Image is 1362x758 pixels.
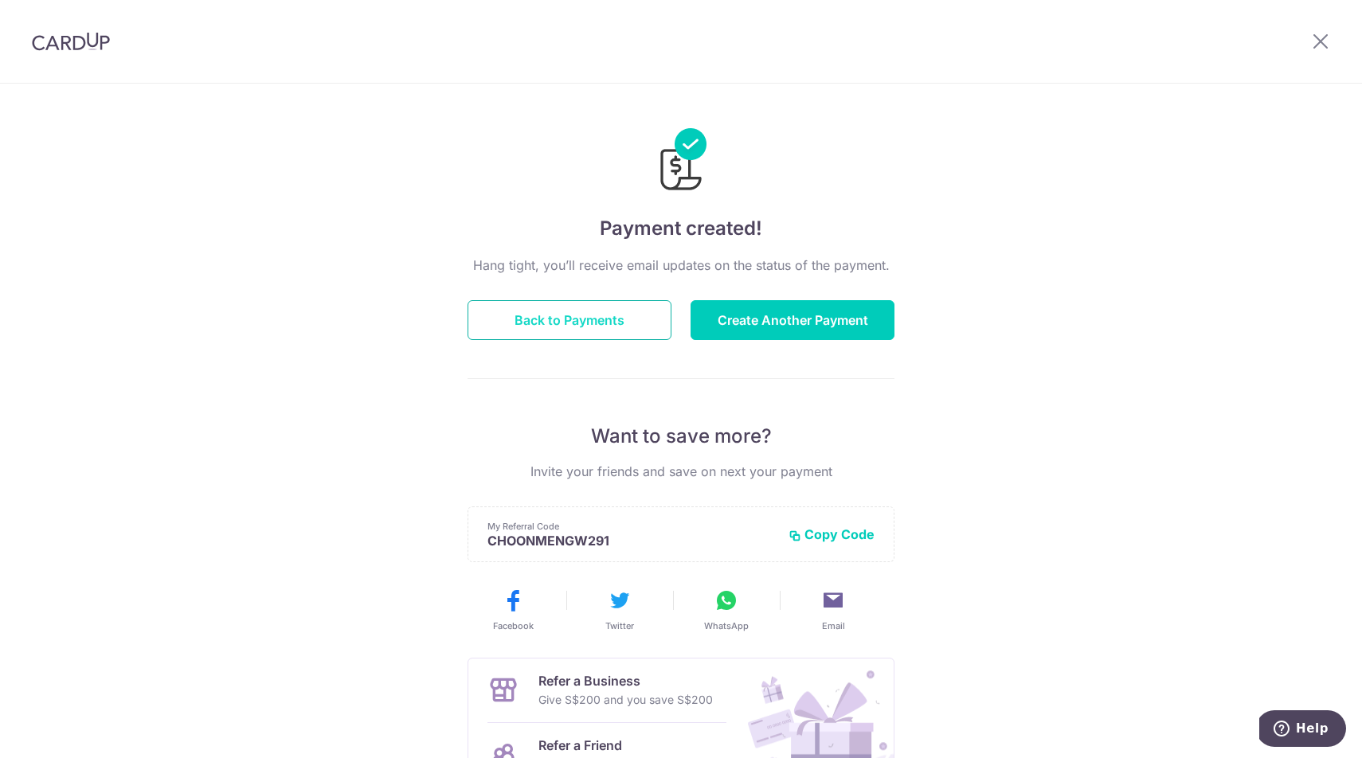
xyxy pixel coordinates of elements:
p: CHOONMENGW291 [487,533,776,549]
button: Twitter [573,588,667,632]
p: Give S$200 and you save S$200 [538,690,713,709]
span: Twitter [605,619,634,632]
span: Email [822,619,845,632]
iframe: Opens a widget where you can find more information [1259,710,1346,750]
img: Payments [656,128,706,195]
button: Facebook [466,588,560,632]
p: My Referral Code [487,520,776,533]
button: WhatsApp [679,588,773,632]
span: WhatsApp [704,619,749,632]
p: Hang tight, you’ll receive email updates on the status of the payment. [468,256,894,275]
p: Refer a Business [538,671,713,690]
button: Create Another Payment [691,300,894,340]
button: Copy Code [789,526,875,542]
button: Email [786,588,880,632]
img: CardUp [32,32,110,51]
button: Back to Payments [468,300,671,340]
p: Want to save more? [468,424,894,449]
span: Facebook [493,619,534,632]
p: Refer a Friend [538,736,699,755]
p: Invite your friends and save on next your payment [468,462,894,481]
h4: Payment created! [468,214,894,243]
